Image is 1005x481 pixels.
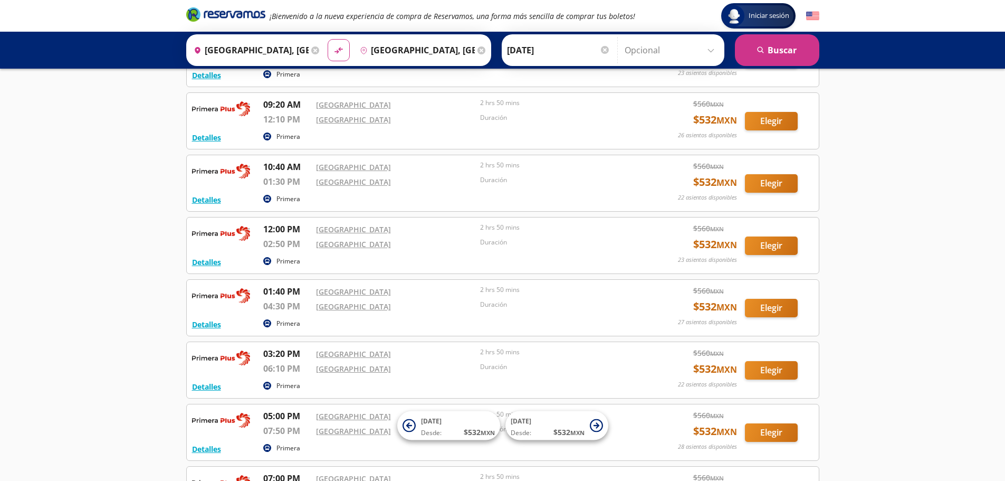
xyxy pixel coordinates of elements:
em: ¡Bienvenido a la nueva experiencia de compra de Reservamos, una forma más sencilla de comprar tus... [270,11,635,21]
p: Duración [480,300,639,309]
button: Detalles [192,132,221,143]
a: [GEOGRAPHIC_DATA] [316,224,391,234]
button: Detalles [192,381,221,392]
small: MXN [710,163,724,171]
p: 04:30 PM [263,300,311,313]
button: Elegir [745,237,798,255]
small: MXN [570,429,585,437]
img: RESERVAMOS [192,223,250,244]
button: Detalles [192,444,221,455]
p: 27 asientos disponibles [678,318,737,327]
p: 26 asientos disponibles [678,131,737,140]
input: Buscar Destino [356,37,475,63]
small: MXN [481,429,495,437]
button: Elegir [745,174,798,193]
a: [GEOGRAPHIC_DATA] [316,301,391,312]
span: $ 560 [693,285,724,296]
img: RESERVAMOS [192,285,250,306]
p: 10:40 AM [263,161,311,173]
a: [GEOGRAPHIC_DATA] [316,411,391,421]
i: Brand Logo [186,6,265,22]
span: Desde: [511,428,531,438]
button: Elegir [745,112,798,130]
p: 05:00 PM [263,410,311,422]
p: 02:50 PM [263,238,311,250]
img: RESERVAMOS [192,98,250,119]
p: 07:50 PM [263,425,311,437]
small: MXN [710,225,724,233]
span: [DATE] [511,417,531,426]
p: 2 hrs 50 mins [480,161,639,170]
p: Primera [276,319,300,328]
span: $ 560 [693,161,724,172]
img: RESERVAMOS [192,410,250,431]
span: $ 560 [693,223,724,234]
button: English [806,10,819,23]
p: 2 hrs 50 mins [480,98,639,108]
p: 12:00 PM [263,223,311,235]
p: 2 hrs 50 mins [480,410,639,419]
a: [GEOGRAPHIC_DATA] [316,426,391,436]
p: 28 asientos disponibles [678,442,737,451]
p: 2 hrs 50 mins [480,285,639,295]
small: MXN [716,115,737,126]
a: [GEOGRAPHIC_DATA] [316,115,391,125]
p: Primera [276,70,300,79]
a: Brand Logo [186,6,265,25]
p: 2 hrs 50 mins [480,223,639,232]
span: $ 532 [464,427,495,438]
button: Elegir [745,299,798,317]
button: Detalles [192,194,221,205]
span: $ 532 [693,423,737,439]
span: $ 532 [693,237,737,252]
p: Primera [276,194,300,204]
span: $ 532 [553,427,585,438]
span: $ 532 [693,174,737,190]
a: [GEOGRAPHIC_DATA] [316,287,391,297]
small: MXN [716,301,737,313]
small: MXN [710,350,724,357]
button: Detalles [192,257,221,268]
p: 2 hrs 50 mins [480,347,639,357]
small: MXN [710,412,724,420]
small: MXN [716,364,737,375]
input: Opcional [625,37,719,63]
span: [DATE] [421,417,442,426]
button: Detalles [192,70,221,81]
span: Iniciar sesión [744,11,793,21]
input: Elegir Fecha [507,37,610,63]
button: Detalles [192,319,221,330]
p: 22 asientos disponibles [678,193,737,202]
a: [GEOGRAPHIC_DATA] [316,239,391,249]
p: 03:20 PM [263,347,311,360]
p: Primera [276,132,300,142]
span: $ 560 [693,98,724,109]
button: Buscar [735,34,819,66]
p: 12:10 PM [263,113,311,126]
a: [GEOGRAPHIC_DATA] [316,177,391,187]
p: Primera [276,381,300,391]
p: 23 asientos disponibles [678,256,737,265]
p: Primera [276,444,300,453]
small: MXN [710,100,724,108]
span: $ 560 [693,347,724,359]
img: RESERVAMOS [192,161,250,182]
p: 09:20 AM [263,98,311,111]
a: [GEOGRAPHIC_DATA] [316,364,391,374]
small: MXN [716,239,737,251]
button: [DATE]Desde:$532MXN [397,411,500,440]
span: Desde: [421,428,442,438]
p: Duración [480,362,639,372]
a: [GEOGRAPHIC_DATA] [316,349,391,359]
p: 23 asientos disponibles [678,69,737,78]
p: Duración [480,113,639,122]
small: MXN [710,287,724,295]
small: MXN [716,177,737,188]
span: $ 532 [693,299,737,315]
button: [DATE]Desde:$532MXN [505,411,608,440]
input: Buscar Origen [189,37,309,63]
span: $ 532 [693,361,737,377]
small: MXN [716,426,737,438]
a: [GEOGRAPHIC_DATA] [316,162,391,172]
a: [GEOGRAPHIC_DATA] [316,100,391,110]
